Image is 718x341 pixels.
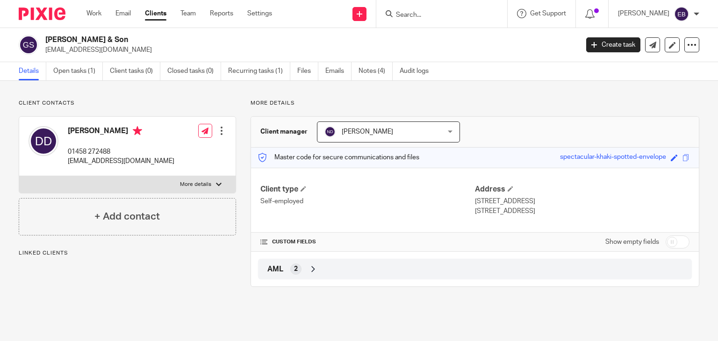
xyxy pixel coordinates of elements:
label: Show empty fields [605,237,659,247]
a: Details [19,62,46,80]
span: [PERSON_NAME] [342,128,393,135]
a: Open tasks (1) [53,62,103,80]
p: [STREET_ADDRESS] [475,197,689,206]
a: Work [86,9,101,18]
div: spectacular-khaki-spotted-envelope [560,152,666,163]
span: Get Support [530,10,566,17]
span: 2 [294,264,298,274]
a: Emails [325,62,352,80]
p: More details [180,181,211,188]
h4: CUSTOM FIELDS [260,238,475,246]
a: Clients [145,9,166,18]
a: Team [180,9,196,18]
a: Files [297,62,318,80]
h4: + Add contact [94,209,160,224]
p: [STREET_ADDRESS] [475,206,689,216]
p: Master code for secure communications and files [258,153,419,162]
h3: Client manager [260,127,308,136]
p: [PERSON_NAME] [618,9,669,18]
p: [EMAIL_ADDRESS][DOMAIN_NAME] [68,156,174,166]
a: Create task [586,37,640,52]
i: Primary [133,126,142,135]
img: svg%3E [674,7,689,21]
span: AML [267,264,283,274]
p: 01458 272488 [68,147,174,156]
p: [EMAIL_ADDRESS][DOMAIN_NAME] [45,45,572,55]
a: Notes (4) [359,62,393,80]
a: Recurring tasks (1) [228,62,290,80]
h4: Client type [260,185,475,194]
h4: [PERSON_NAME] [68,126,174,138]
img: svg%3E [19,35,38,55]
h4: Address [475,185,689,194]
a: Reports [210,9,233,18]
img: svg%3E [29,126,58,156]
p: Client contacts [19,99,236,107]
img: svg%3E [324,126,336,137]
img: Pixie [19,7,65,20]
input: Search [395,11,479,20]
h2: [PERSON_NAME] & Son [45,35,467,45]
a: Closed tasks (0) [167,62,221,80]
a: Settings [247,9,272,18]
p: More details [251,99,699,107]
p: Self-employed [260,197,475,206]
a: Email [115,9,131,18]
p: Linked clients [19,249,236,257]
a: Audit logs [400,62,436,80]
a: Client tasks (0) [110,62,160,80]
